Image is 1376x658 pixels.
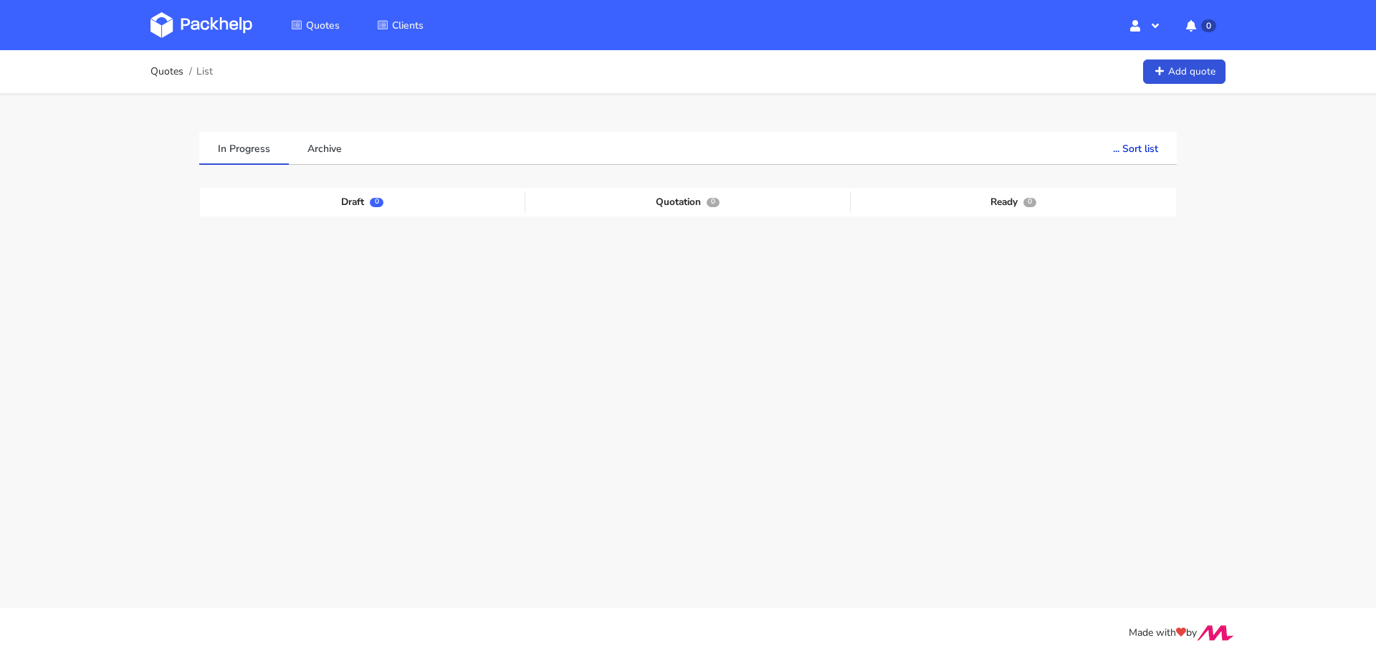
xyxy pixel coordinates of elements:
[150,66,183,77] a: Quotes
[1197,625,1234,641] img: Move Closer
[289,132,360,163] a: Archive
[370,198,383,207] span: 0
[150,57,213,86] nav: breadcrumb
[851,191,1176,213] div: Ready
[707,198,720,207] span: 0
[132,625,1244,642] div: Made with by
[1143,59,1225,85] a: Add quote
[1175,12,1225,38] button: 0
[1023,198,1036,207] span: 0
[306,19,340,32] span: Quotes
[1201,19,1216,32] span: 0
[360,12,441,38] a: Clients
[199,132,289,163] a: In Progress
[1094,132,1177,163] button: ... Sort list
[392,19,424,32] span: Clients
[525,191,851,213] div: Quotation
[274,12,357,38] a: Quotes
[150,12,252,38] img: Dashboard
[200,191,525,213] div: Draft
[196,66,213,77] span: List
